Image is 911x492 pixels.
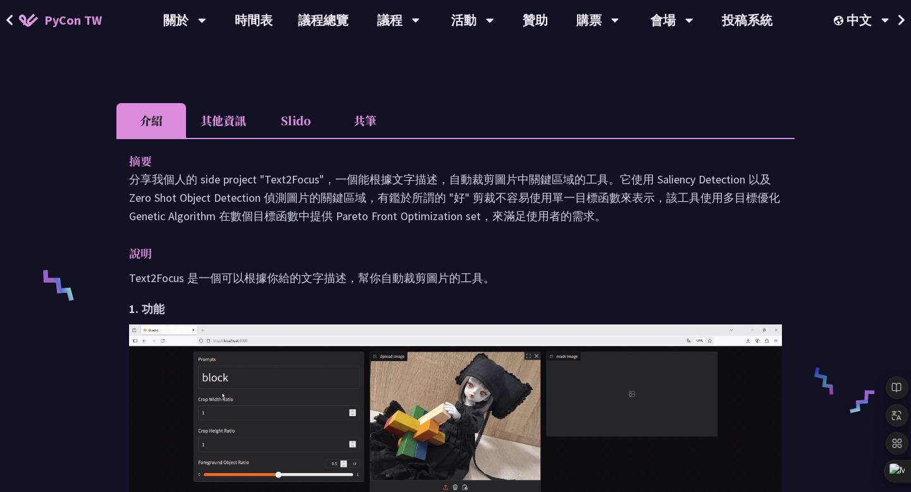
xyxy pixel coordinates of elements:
img: Locale Icon [834,16,846,25]
p: 說明 [129,244,757,262]
h2: 1. 功能 [129,300,782,318]
li: 其他資訊 [186,103,261,138]
li: Slido [261,103,330,138]
p: 分享我個人的 side project "Text2Focus"，一個能根據文字描述，自動裁剪圖片中關鍵區域的工具。它使用 Saliency Detection 以及 Zero Shot Obj... [129,170,782,225]
span: PyCon TW [44,11,102,30]
li: 介紹 [116,103,186,138]
a: PyCon TW [6,4,115,36]
img: Home icon of PyCon TW 2025 [19,14,38,27]
p: Text2Focus 是一個可以根據你給的文字描述，幫你自動裁剪圖片的工具。 [129,269,782,287]
li: 共筆 [330,103,400,138]
p: 摘要 [129,152,757,170]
